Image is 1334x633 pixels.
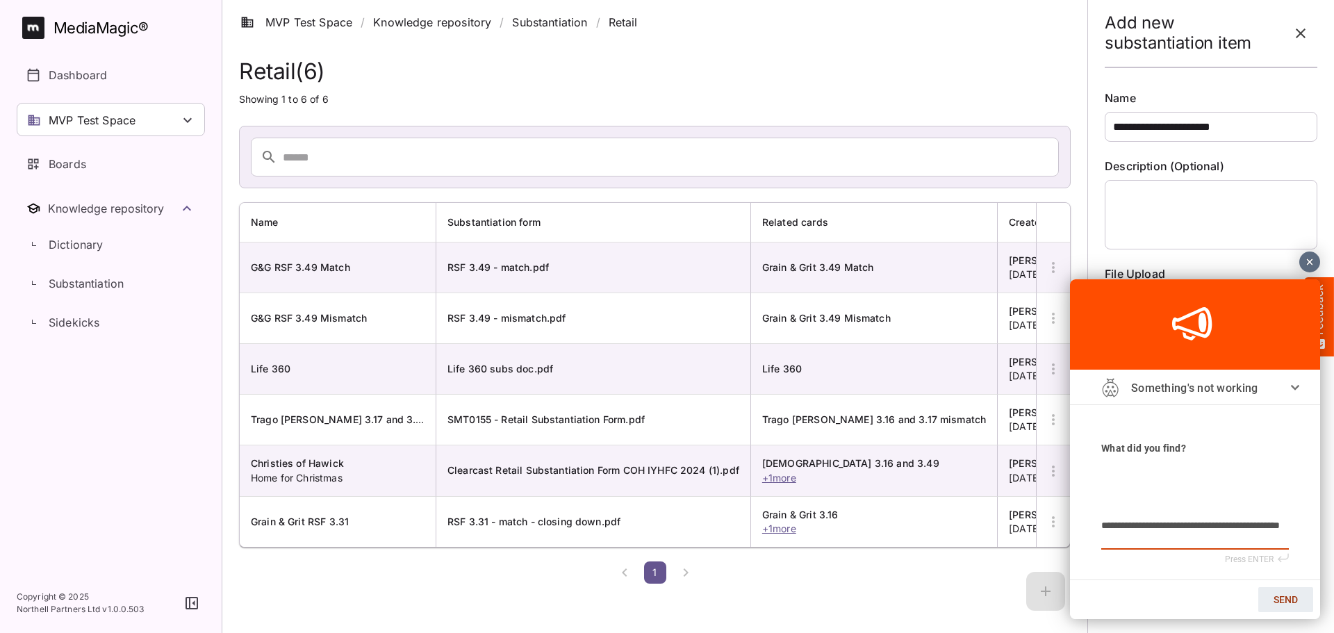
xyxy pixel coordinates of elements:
td: [DATE] 16:18 [998,344,1119,395]
button: Toggle Knowledge repository [17,192,205,225]
span: Grain & Grit 3.16 [762,509,839,520]
span: / [361,14,365,31]
span: Grain & Grit 3.49 Match [762,261,873,273]
span: Name [251,214,297,231]
nav: Knowledge repository [17,192,205,342]
a: Dashboard [17,58,205,92]
iframe: Feedback Widget [1070,279,1320,619]
span: RSF 3.49 - mismatch.pdf [447,312,566,324]
span: Created by [1009,214,1080,231]
th: Related cards [751,203,998,242]
span: SMT0155 - Retail Substantiation Form.pdf [447,413,645,425]
p: Dictionary [49,236,104,253]
span: Life 360 subs doc.pdf [447,363,553,375]
a: MediaMagic® [22,17,205,39]
h1: Retail ( 6 ) [239,58,1071,84]
td: [DATE] 16:05 [998,445,1119,496]
span: Life 360 [251,363,290,375]
h2: Add new substantiation item [1105,13,1284,54]
p: Copyright © 2025 [17,591,145,603]
span: + 1 more [762,472,796,484]
p: Showing 1 to 6 of 6 [239,92,1071,106]
span: Clearcast Retail Substantiation Form COH IYHFC 2024 (1).pdf [447,464,739,476]
span: Trago [PERSON_NAME] 3.16 and 3.17 mismatch [762,413,986,425]
span: / [596,14,600,31]
p: Substantiation [49,275,124,292]
td: [DATE] 14:25 [998,497,1119,547]
a: Dictionary [17,228,205,261]
p: Boards [49,156,86,172]
span: Grain & Grit 3.49 Mismatch [762,312,891,324]
label: Description (Optional) [1105,158,1317,174]
td: [DATE] 17:09 [998,395,1119,445]
span: Trago [PERSON_NAME] 3.17 and 3.16 mismatch RSF [251,413,496,425]
span: RSF 3.49 - match.pdf [447,261,549,273]
span: Christies of Hawick [251,457,344,469]
span: [PERSON_NAME] [1009,509,1090,520]
span: [DEMOGRAPHIC_DATA] 3.16 and 3.49 [762,457,939,469]
a: Sidekicks [17,306,205,339]
span: 1 [648,566,662,578]
span: Grain & Grit RSF 3.31 [251,516,349,527]
a: Boards [17,147,205,181]
span: [PERSON_NAME] [1009,254,1090,266]
p: MVP Test Space [49,112,135,129]
span: [PERSON_NAME] [1009,406,1090,418]
span: G&G RSF 3.49 Mismatch [251,312,367,324]
span: [PERSON_NAME] [1009,305,1090,317]
span: / [500,14,504,31]
td: [DATE] 10:03 [998,293,1119,344]
button: Current page 1 [644,561,666,584]
p: Sidekicks [49,314,99,331]
span: Home for Christmas [251,457,425,484]
a: MVP Test Space [240,14,352,31]
span: + 1 more [762,523,796,534]
p: Dashboard [49,67,107,83]
div: MediaMagic ® [53,17,149,40]
span: RSF 3.31 - match - closing down.pdf [447,516,620,527]
a: Knowledge repository [373,14,491,31]
span: G&G RSF 3.49 Match [251,261,350,273]
span: [PERSON_NAME] [1009,457,1090,469]
a: Substantiation [512,14,587,31]
td: [DATE] 10:02 [998,242,1119,293]
a: Substantiation [17,267,205,300]
p: Northell Partners Ltd v 1.0.0.503 [17,603,145,616]
th: Substantiation form [436,203,751,242]
label: Name [1105,90,1317,106]
div: Knowledge repository [48,202,179,215]
span: Life 360 [762,363,802,375]
span: [PERSON_NAME] [1009,356,1090,368]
